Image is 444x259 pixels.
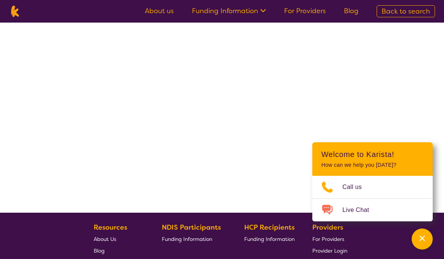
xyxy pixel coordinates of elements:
a: Funding Information [244,233,295,245]
span: For Providers [312,236,344,242]
b: HCP Recipients [244,223,295,232]
span: Live Chat [342,204,378,216]
a: About Us [94,233,144,245]
button: Channel Menu [412,229,433,250]
a: Blog [344,6,359,15]
a: Back to search [377,5,435,17]
p: How can we help you [DATE]? [321,162,424,168]
a: Funding Information [162,233,227,245]
b: NDIS Participants [162,223,221,232]
b: Providers [312,223,343,232]
a: Provider Login [312,245,347,256]
a: About us [145,6,174,15]
a: Funding Information [192,6,266,15]
ul: Choose channel [312,176,433,221]
div: Channel Menu [312,142,433,221]
span: Blog [94,247,105,254]
span: Funding Information [244,236,295,242]
a: For Providers [284,6,326,15]
span: Provider Login [312,247,347,254]
span: Call us [342,181,371,193]
span: Back to search [382,7,430,16]
b: Resources [94,223,127,232]
a: For Providers [312,233,347,245]
img: Karista logo [9,6,21,17]
a: Blog [94,245,144,256]
h2: Welcome to Karista! [321,150,424,159]
span: Funding Information [162,236,212,242]
span: About Us [94,236,116,242]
